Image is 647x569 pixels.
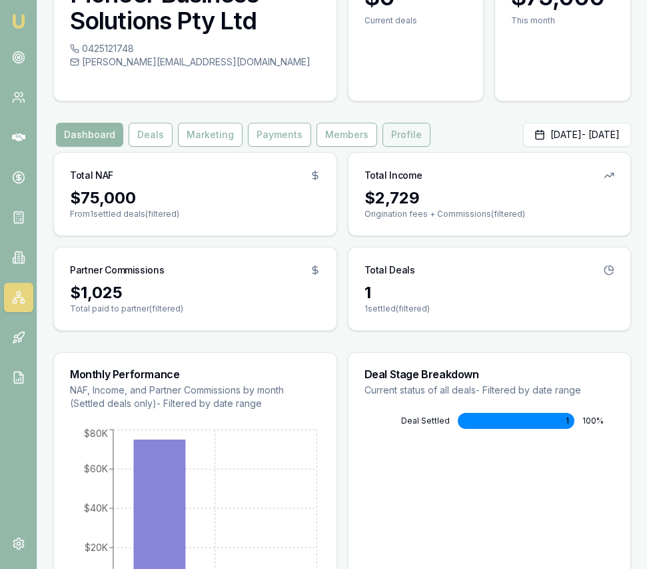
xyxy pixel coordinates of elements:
div: 0425121748 [70,42,321,55]
p: Total paid to partner (filtered) [70,304,321,314]
div: 100 % [582,416,614,426]
h3: Partner Commissions [70,263,164,277]
p: Origination fees + Commissions (filtered) [364,209,615,219]
p: From 1 settled deals (filtered) [70,209,321,219]
div: Current deals [364,15,468,26]
tspan: $20K [85,542,108,553]
div: $75,000 [70,187,321,209]
img: emu-icon-u.png [11,13,27,29]
h3: Total Income [364,169,422,182]
div: This month [511,15,614,26]
button: Profile [382,123,430,147]
h3: Deal Stage Breakdown [364,369,615,380]
tspan: $60K [84,463,108,474]
button: Dashboard [56,123,123,147]
h3: Total Deals [364,263,415,277]
div: $1,025 [70,282,321,304]
div: Deal Settled [364,416,450,426]
span: 1 [566,416,569,426]
button: Payments [248,123,311,147]
tspan: $40K [84,502,108,514]
tspan: $80K [84,428,108,439]
div: 1 [364,282,615,304]
div: [PERSON_NAME][EMAIL_ADDRESS][DOMAIN_NAME] [70,55,321,69]
p: 1 settled (filtered) [364,304,615,314]
button: Members [317,123,377,147]
button: Deals [129,123,173,147]
h3: Monthly Performance [70,369,321,380]
button: Marketing [178,123,243,147]
button: [DATE]- [DATE] [523,123,631,147]
div: $2,729 [364,187,615,209]
h3: Total NAF [70,169,113,182]
p: NAF, Income, and Partner Commissions by month (Settled deals only) - Filtered by date range [70,384,321,410]
p: Current status of all deals - Filtered by date range [364,384,615,397]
